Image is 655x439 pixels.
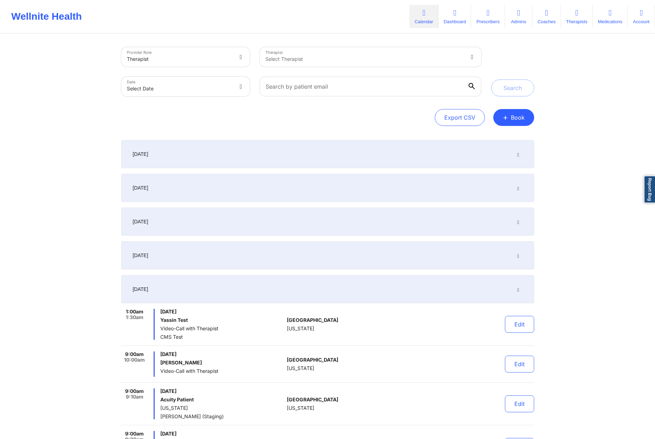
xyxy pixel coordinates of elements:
a: Report Bug [644,176,655,203]
span: 9:10am [126,394,143,400]
a: Admins [505,5,532,28]
span: 1:00am [126,309,143,314]
span: 9:00am [125,351,144,357]
span: [DATE] [133,286,148,293]
span: [US_STATE] [287,326,314,331]
button: +Book [493,109,534,126]
a: Therapists [561,5,593,28]
h6: Acuity Patient [160,397,284,402]
button: Edit [505,316,534,333]
button: Export CSV [435,109,485,126]
span: 1:30am [126,314,143,320]
span: [DATE] [133,252,148,259]
span: [DATE] [133,218,148,225]
div: Therapist [127,51,233,67]
span: [DATE] [133,184,148,191]
button: Edit [505,395,534,412]
span: 9:00am [125,388,144,394]
span: Video-Call with Therapist [160,326,284,331]
span: [PERSON_NAME] (Staging) [160,414,284,419]
span: [GEOGRAPHIC_DATA] [287,317,338,323]
span: [US_STATE] [160,405,284,411]
span: [DATE] [160,309,284,314]
span: CMS Test [160,334,284,340]
span: [US_STATE] [287,405,314,411]
a: Account [628,5,655,28]
a: Calendar [409,5,438,28]
span: [GEOGRAPHIC_DATA] [287,357,338,363]
span: [US_STATE] [287,365,314,371]
span: Video-Call with Therapist [160,368,284,374]
a: Medications [593,5,628,28]
span: [GEOGRAPHIC_DATA] [287,397,338,402]
span: [DATE] [160,351,284,357]
a: Dashboard [438,5,471,28]
div: Select Date [127,81,233,96]
a: Coaches [532,5,561,28]
button: Search [491,79,534,96]
span: [DATE] [160,431,284,437]
input: Search by patient email [260,77,481,96]
button: Edit [505,356,534,373]
span: 9:00am [125,431,144,437]
span: + [503,115,508,119]
span: 10:00am [124,357,145,363]
span: [DATE] [160,388,284,394]
h6: Yassin Test [160,317,284,323]
a: Prescribers [471,5,505,28]
span: [DATE] [133,151,148,158]
h6: [PERSON_NAME] [160,360,284,365]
